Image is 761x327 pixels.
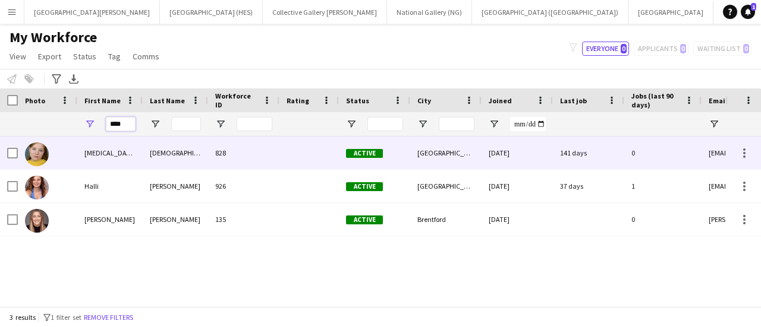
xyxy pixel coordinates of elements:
[472,1,628,24] button: [GEOGRAPHIC_DATA] ([GEOGRAPHIC_DATA])
[33,49,66,64] a: Export
[143,203,208,236] div: [PERSON_NAME]
[367,117,403,131] input: Status Filter Input
[77,170,143,202] div: Halli
[215,91,258,109] span: Workforce ID
[560,96,587,105] span: Last job
[237,117,272,131] input: Workforce ID Filter Input
[51,313,81,322] span: 1 filter set
[346,96,369,105] span: Status
[410,203,482,236] div: Brentford
[38,51,61,62] span: Export
[106,117,136,131] input: First Name Filter Input
[346,149,383,158] span: Active
[108,51,121,62] span: Tag
[482,136,553,169] div: [DATE]
[25,142,49,166] img: Alli Paajanen
[84,96,121,105] span: First Name
[553,136,624,169] div: 141 days
[346,119,357,129] button: Open Filter Menu
[624,170,702,202] div: 1
[410,170,482,202] div: [GEOGRAPHIC_DATA]
[489,119,499,129] button: Open Filter Menu
[73,51,96,62] span: Status
[489,96,512,105] span: Joined
[417,119,428,129] button: Open Filter Menu
[84,119,95,129] button: Open Filter Menu
[346,182,383,191] span: Active
[128,49,164,64] a: Comms
[208,203,279,236] div: 135
[143,170,208,202] div: [PERSON_NAME]
[553,170,624,202] div: 37 days
[5,49,31,64] a: View
[68,49,101,64] a: Status
[582,42,629,56] button: Everyone0
[77,136,143,169] div: [MEDICAL_DATA]
[25,176,49,199] img: Halli Pattison
[741,5,755,19] a: 1
[24,1,160,24] button: [GEOGRAPHIC_DATA][PERSON_NAME]
[417,96,431,105] span: City
[346,215,383,224] span: Active
[160,1,263,24] button: [GEOGRAPHIC_DATA] (HES)
[133,51,159,62] span: Comms
[410,136,482,169] div: [GEOGRAPHIC_DATA]
[143,136,208,169] div: [DEMOGRAPHIC_DATA]
[287,96,309,105] span: Rating
[25,209,49,233] img: Sallie-Beth Lawless
[10,28,97,46] span: My Workforce
[510,117,546,131] input: Joined Filter Input
[439,117,474,131] input: City Filter Input
[751,3,756,11] span: 1
[624,203,702,236] div: 0
[215,119,226,129] button: Open Filter Menu
[482,170,553,202] div: [DATE]
[624,136,702,169] div: 0
[171,117,201,131] input: Last Name Filter Input
[482,203,553,236] div: [DATE]
[150,96,185,105] span: Last Name
[263,1,387,24] button: Collective Gallery [PERSON_NAME]
[49,72,64,86] app-action-btn: Advanced filters
[387,1,472,24] button: National Gallery (NG)
[25,96,45,105] span: Photo
[208,170,279,202] div: 926
[10,51,26,62] span: View
[628,1,713,24] button: [GEOGRAPHIC_DATA]
[150,119,161,129] button: Open Filter Menu
[631,91,680,109] span: Jobs (last 90 days)
[709,119,719,129] button: Open Filter Menu
[621,44,627,53] span: 0
[67,72,81,86] app-action-btn: Export XLSX
[77,203,143,236] div: [PERSON_NAME]
[709,96,728,105] span: Email
[81,311,136,324] button: Remove filters
[103,49,125,64] a: Tag
[208,136,279,169] div: 828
